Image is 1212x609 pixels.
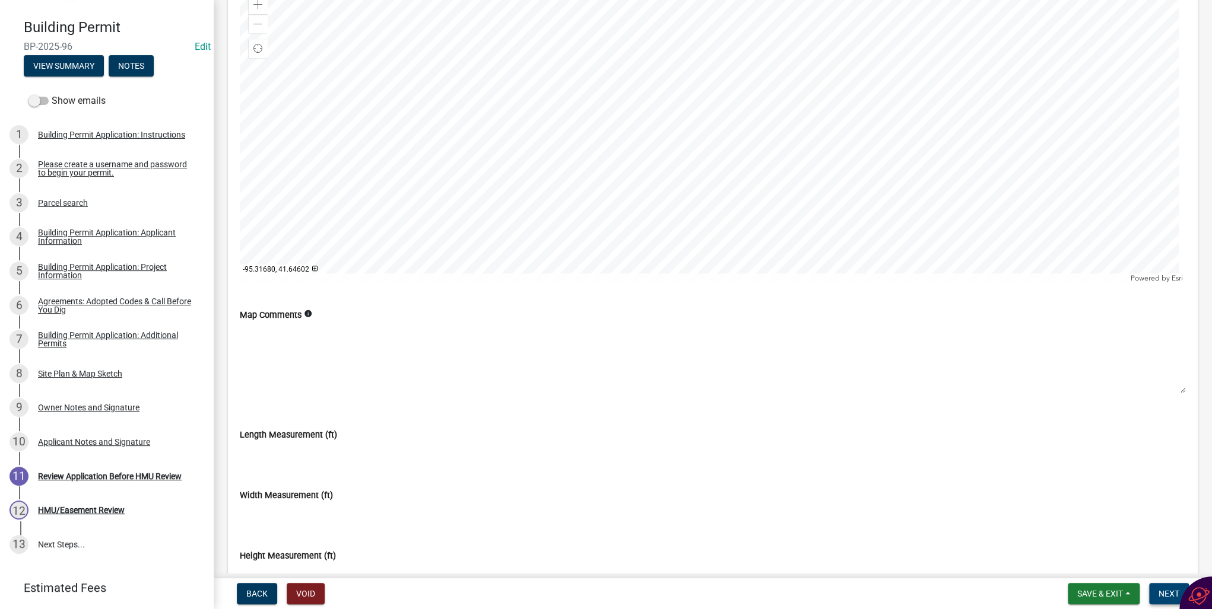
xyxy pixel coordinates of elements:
div: Site Plan & Map Sketch [38,369,122,378]
div: Powered by [1128,273,1186,283]
div: 3 [9,193,28,212]
div: 9 [9,398,28,417]
button: Back [237,583,277,604]
div: 13 [9,535,28,554]
div: Building Permit Application: Project Information [38,263,195,279]
div: Building Permit Application: Applicant Information [38,228,195,245]
a: Esri [1172,274,1183,282]
a: Estimated Fees [9,576,195,600]
button: Next [1149,583,1189,604]
button: View Summary [24,55,104,76]
div: 7 [9,330,28,349]
button: Notes [109,55,154,76]
div: Review Application Before HMU Review [38,472,182,480]
div: 2 [9,159,28,178]
span: BP-2025-96 [24,41,190,52]
button: Save & Exit [1068,583,1140,604]
wm-modal-confirm: Summary [24,62,104,71]
span: Next [1159,589,1179,598]
div: Agreements: Adopted Codes & Call Before You Dig [38,297,195,314]
span: Back [246,589,268,598]
label: Length Measurement (ft) [240,431,337,439]
i: info [304,310,312,318]
div: Applicant Notes and Signature [38,438,150,446]
div: 5 [9,262,28,280]
button: Void [287,583,325,604]
span: Save & Exit [1077,589,1123,598]
div: Zoom out [249,14,268,33]
div: 4 [9,227,28,246]
a: Edit [195,41,211,52]
div: Building Permit Application: Instructions [38,130,185,139]
div: HMU/Easement Review [38,506,125,514]
div: 8 [9,364,28,383]
div: Owner Notes and Signature [38,403,139,412]
wm-modal-confirm: Edit Application Number [195,41,211,52]
label: Show emails [28,94,106,108]
label: Width Measurement (ft) [240,492,333,500]
div: 11 [9,467,28,486]
div: 6 [9,296,28,315]
div: 12 [9,500,28,519]
div: Please create a username and password to begin your permit. [38,160,195,177]
div: 1 [9,125,28,144]
wm-modal-confirm: Notes [109,62,154,71]
label: Height Measurement (ft) [240,552,336,560]
h4: Building Permit [24,19,204,36]
div: 10 [9,432,28,451]
div: Parcel search [38,199,88,207]
div: Building Permit Application: Additional Permits [38,331,195,347]
label: Map Comments [240,311,302,320]
div: Find my location [249,39,268,58]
